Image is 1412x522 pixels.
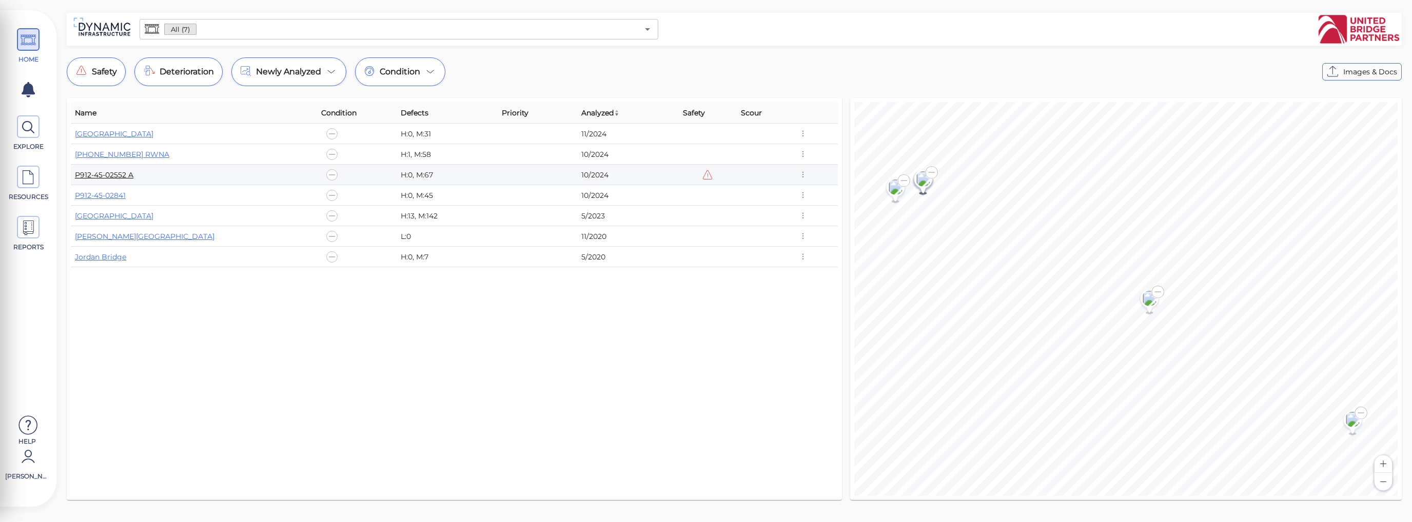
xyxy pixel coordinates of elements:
[1322,63,1402,81] button: Images & Docs
[581,149,674,159] div: 10/2024
[854,102,1398,496] canvas: Map
[581,170,674,180] div: 10/2024
[75,107,96,119] span: Name
[7,55,50,64] span: HOME
[7,243,50,252] span: REPORTS
[75,191,126,200] a: P912-45-02841
[401,129,494,139] div: H:0, M:31
[581,231,674,242] div: 11/2020
[321,107,357,119] span: Condition
[256,66,321,78] span: Newly Analyzed
[502,107,528,119] span: Priority
[1343,66,1397,78] span: Images & Docs
[401,252,494,262] div: H:0, M:7
[401,149,494,159] div: H:1, M:58
[75,150,169,159] a: [PHONE_NUMBER] RWNA
[5,437,49,445] span: Help
[380,66,420,78] span: Condition
[165,25,196,34] span: All (7)
[1375,455,1392,473] button: Zoom in
[401,190,494,200] div: H:0, M:45
[741,107,762,119] span: Scour
[614,110,620,116] img: sort_z_to_a
[5,28,51,64] a: HOME
[581,129,674,139] div: 11/2024
[7,192,50,202] span: RESOURCES
[401,211,494,221] div: H:13, M:142
[401,231,494,242] div: L:0
[581,252,674,262] div: 5/2020
[5,472,49,481] span: [PERSON_NAME]
[1375,473,1392,490] button: Zoom out
[75,170,133,179] a: P912-45-02552 A
[401,107,428,119] span: Defects
[640,22,655,36] button: Open
[92,66,117,78] span: Safety
[7,142,50,151] span: EXPLORE
[581,107,620,119] span: Analyzed
[5,166,51,202] a: RESOURCES
[683,107,705,119] span: Safety
[5,115,51,151] a: EXPLORE
[160,66,214,78] span: Deterioration
[1368,476,1404,514] iframe: Chat
[581,190,674,200] div: 10/2024
[75,129,153,138] a: [GEOGRAPHIC_DATA]
[75,211,153,220] a: [GEOGRAPHIC_DATA]
[581,211,674,221] div: 5/2023
[75,252,126,262] a: Jordan Bridge
[401,170,494,180] div: H:0, M:67
[75,232,214,241] a: [PERSON_NAME][GEOGRAPHIC_DATA]
[5,216,51,252] a: REPORTS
